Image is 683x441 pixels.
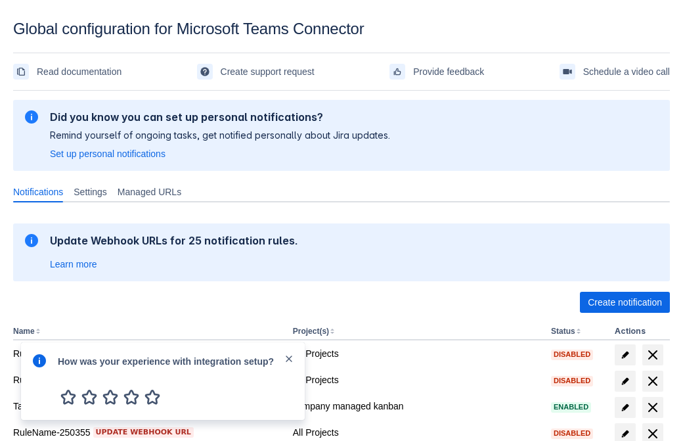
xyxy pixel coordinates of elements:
span: delete [645,373,661,389]
a: Set up personal notifications [50,147,165,160]
a: Create support request [197,61,315,82]
span: 4 [121,386,142,407]
button: Status [551,327,575,336]
div: company managed kanban [293,400,540,413]
button: Name [13,327,35,336]
div: How was your experience with integration setup? [58,353,284,368]
span: feedback [392,66,403,77]
a: Schedule a video call [560,61,670,82]
span: edit [620,402,630,413]
span: info [32,353,47,369]
a: Learn more [50,258,97,271]
a: Read documentation [13,61,121,82]
span: Disabled [551,430,593,437]
span: Managed URLs [118,185,181,198]
span: Disabled [551,377,593,384]
button: Project(s) [293,327,329,336]
span: Notifications [13,185,63,198]
span: 1 [58,386,79,407]
a: Provide feedback [389,61,484,82]
span: Enabled [551,404,591,411]
span: information [24,109,39,125]
button: Create notification [580,292,670,313]
span: Settings [74,185,107,198]
span: close [284,354,294,364]
span: Disabled [551,351,593,358]
span: videoCall [562,66,573,77]
p: Remind yourself of ongoing tasks, get notified personally about Jira updates. [50,129,390,142]
span: Create notification [588,292,662,313]
h2: Update Webhook URLs for 25 notification rules. [50,234,298,247]
div: All Projects [293,347,540,360]
span: delete [645,347,661,363]
span: edit [620,376,630,386]
span: 3 [100,386,121,407]
span: 2 [79,386,100,407]
span: support [200,66,210,77]
span: documentation [16,66,26,77]
span: 5 [142,386,163,407]
div: All Projects [293,426,540,439]
span: delete [645,400,661,415]
span: edit [620,350,630,360]
div: Global configuration for Microsoft Teams Connector [13,20,670,38]
span: edit [620,429,630,439]
th: Actions [609,323,670,340]
span: Provide feedback [413,61,484,82]
span: Schedule a video call [583,61,670,82]
h2: Did you know you can set up personal notifications? [50,110,390,124]
div: All Projects [293,373,540,386]
span: Create support request [221,61,315,82]
span: Read documentation [37,61,121,82]
span: information [24,233,39,248]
